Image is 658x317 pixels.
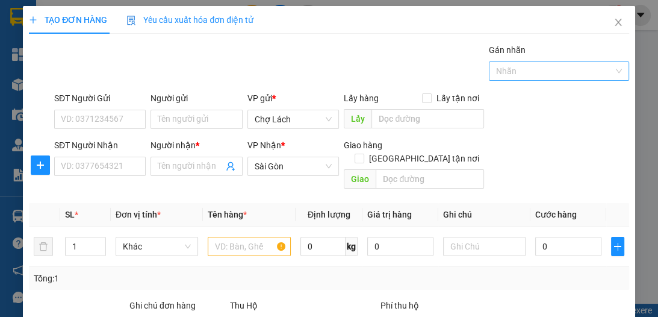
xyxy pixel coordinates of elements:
div: Phí thu hộ [380,299,529,317]
span: Giao hàng [344,140,382,150]
div: SĐT Người Gửi [54,92,146,105]
label: Gán nhãn [489,45,526,55]
span: Yêu cầu xuất hóa đơn điện tử [126,15,253,25]
span: VP Nhận [247,140,281,150]
span: Tên hàng [208,210,247,219]
span: user-add [226,162,235,171]
span: Lấy [344,109,371,128]
span: Đơn vị tính [116,210,161,219]
span: Khác [123,237,191,256]
input: Dọc đường [371,109,484,128]
span: Chợ Lách [255,110,332,128]
img: icon [126,16,136,25]
input: Dọc đường [376,169,484,189]
span: Thu Hộ [230,301,258,310]
th: Ghi chú [438,203,530,227]
button: plus [611,237,624,256]
span: Giá trị hàng [367,210,412,219]
span: Cước hàng [535,210,577,219]
span: kg [346,237,358,256]
div: Người nhận [151,139,242,152]
div: SĐT Người Nhận [54,139,146,152]
div: Người gửi [151,92,242,105]
span: close [613,17,623,27]
div: VP gửi [247,92,339,105]
span: plus [29,16,37,24]
span: SL [65,210,75,219]
input: Ghi Chú [443,237,526,256]
span: plus [31,160,49,170]
span: TẠO ĐƠN HÀNG [29,15,107,25]
span: Định lượng [308,210,350,219]
button: plus [31,155,50,175]
span: plus [612,242,624,251]
div: Tổng: 1 [34,272,255,285]
span: Giao [344,169,376,189]
input: 0 [367,237,433,256]
button: Close [601,6,635,40]
button: delete [34,237,53,256]
span: Sài Gòn [255,157,332,175]
label: Ghi chú đơn hàng [129,301,196,310]
span: [GEOGRAPHIC_DATA] tận nơi [364,152,484,165]
span: Lấy hàng [344,93,379,103]
span: Lấy tận nơi [432,92,484,105]
input: VD: Bàn, Ghế [208,237,290,256]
